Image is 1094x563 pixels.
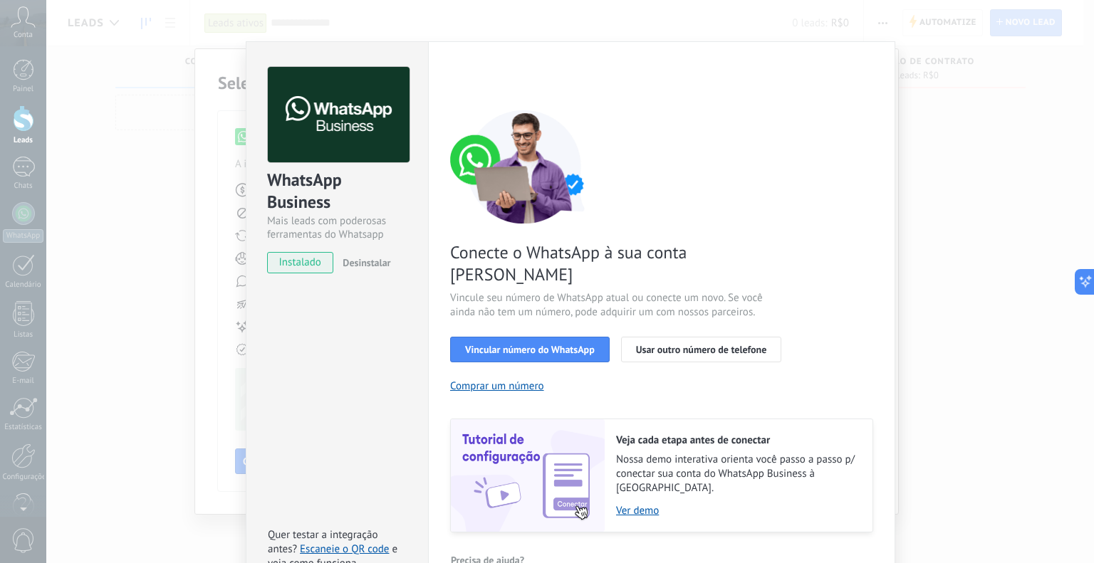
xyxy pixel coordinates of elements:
span: Conecte o WhatsApp à sua conta [PERSON_NAME] [450,241,789,285]
img: logo_main.png [268,67,410,163]
button: Comprar um número [450,379,544,393]
span: Usar outro número de telefone [636,344,767,354]
a: Escaneie o QR code [300,542,389,556]
span: Vincular número do WhatsApp [465,344,595,354]
h2: Veja cada etapa antes de conectar [616,433,858,447]
button: Vincular número do WhatsApp [450,337,610,362]
button: Desinstalar [337,252,390,273]
div: Mais leads com poderosas ferramentas do Whatsapp [267,214,407,241]
a: Ver demo [616,504,858,517]
span: Quer testar a integração antes? [268,528,377,556]
button: Usar outro número de telefone [621,337,782,362]
span: Desinstalar [343,256,390,269]
div: WhatsApp Business [267,169,407,214]
span: instalado [268,252,333,273]
img: connect number [450,110,600,223]
span: Vincule seu número de WhatsApp atual ou conecte um novo. Se você ainda não tem um número, pode ad... [450,291,789,320]
span: Nossa demo interativa orienta você passo a passo p/ conectar sua conta do WhatsApp Business à [GE... [616,453,858,495]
